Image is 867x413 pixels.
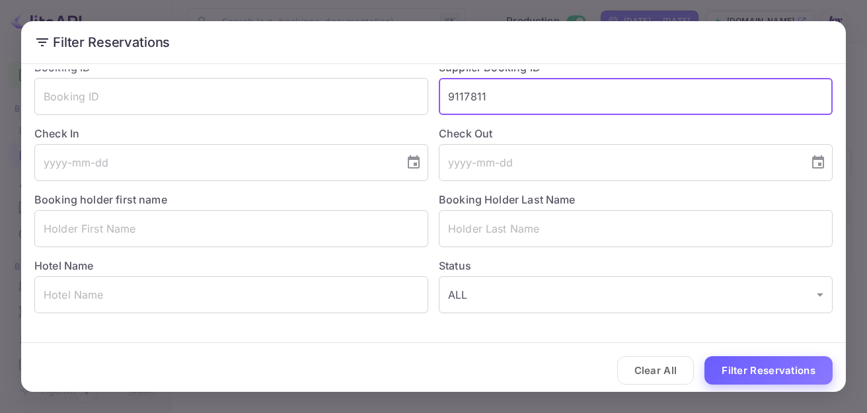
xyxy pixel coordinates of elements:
[617,356,695,385] button: Clear All
[34,78,428,115] input: Booking ID
[34,210,428,247] input: Holder First Name
[21,21,846,63] h2: Filter Reservations
[34,126,428,141] label: Check In
[439,78,833,115] input: Supplier Booking ID
[704,356,833,385] button: Filter Reservations
[34,193,167,206] label: Booking holder first name
[400,149,427,176] button: Choose date
[805,149,831,176] button: Choose date
[34,276,428,313] input: Hotel Name
[439,210,833,247] input: Holder Last Name
[439,193,576,206] label: Booking Holder Last Name
[439,276,833,313] div: ALL
[439,258,833,274] label: Status
[34,259,94,272] label: Hotel Name
[439,144,800,181] input: yyyy-mm-dd
[34,144,395,181] input: yyyy-mm-dd
[439,126,833,141] label: Check Out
